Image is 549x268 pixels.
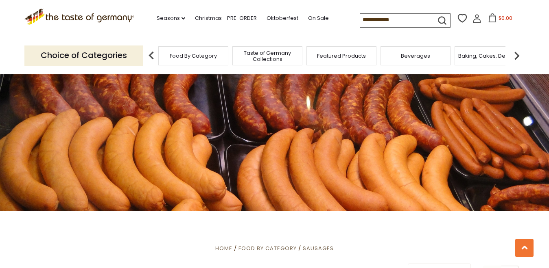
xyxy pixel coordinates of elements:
a: Christmas - PRE-ORDER [195,14,257,23]
button: $0.00 [483,13,518,26]
a: Beverages [401,53,430,59]
a: Seasons [157,14,185,23]
a: On Sale [308,14,329,23]
span: $0.00 [499,15,512,22]
a: Food By Category [238,244,297,252]
a: Food By Category [170,53,217,59]
img: previous arrow [143,48,160,64]
p: Choice of Categories [24,45,143,65]
a: Featured Products [317,53,366,59]
a: Oktoberfest [267,14,298,23]
a: Taste of Germany Collections [235,50,300,62]
img: next arrow [509,48,525,64]
a: Sausages [303,244,334,252]
a: Home [215,244,232,252]
a: Baking, Cakes, Desserts [458,53,521,59]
